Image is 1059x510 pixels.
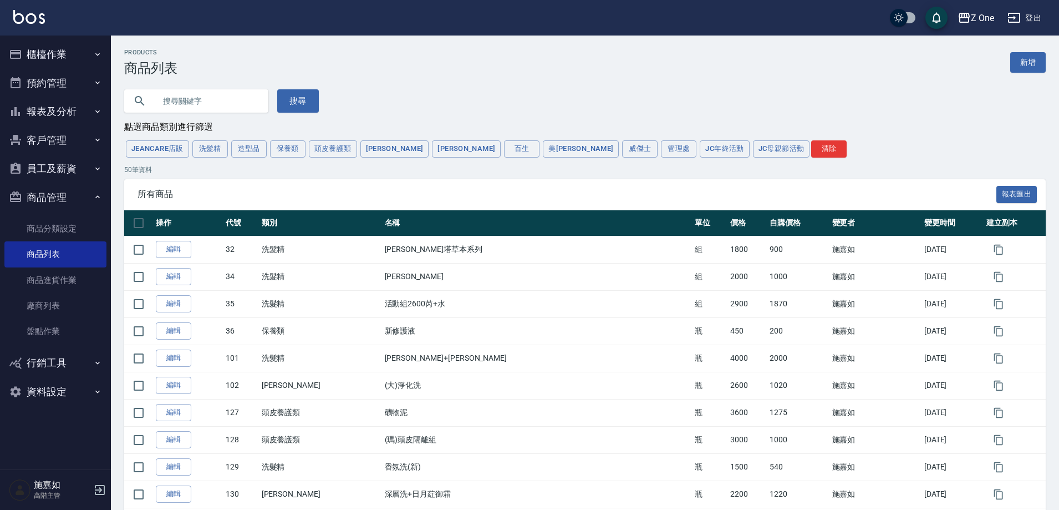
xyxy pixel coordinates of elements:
[692,236,728,263] td: 組
[767,345,829,372] td: 2000
[692,210,728,236] th: 單位
[727,399,767,426] td: 3600
[692,263,728,290] td: 組
[4,97,106,126] button: 報表及分析
[9,479,31,501] img: Person
[921,372,984,399] td: [DATE]
[153,210,223,236] th: 操作
[309,140,357,158] button: 頭皮養護類
[692,345,728,372] td: 瓶
[767,236,829,263] td: 900
[829,317,921,345] td: 施嘉如
[921,210,984,236] th: 變更時間
[156,486,191,503] a: 編輯
[124,60,177,76] h3: 商品列表
[829,481,921,508] td: 施嘉如
[259,236,382,263] td: 洗髮精
[382,290,692,317] td: 活動組2600芮+水
[156,322,191,340] a: 編輯
[382,236,692,263] td: [PERSON_NAME]塔草本系列
[382,372,692,399] td: (大)淨化洗
[829,399,921,426] td: 施嘉如
[727,290,767,317] td: 2900
[692,290,728,317] td: 組
[259,317,382,345] td: 保養類
[692,453,728,481] td: 瓶
[811,140,847,158] button: 清除
[223,426,259,453] td: 128
[223,290,259,317] td: 35
[921,453,984,481] td: [DATE]
[259,210,382,236] th: 類別
[259,453,382,481] td: 洗髮精
[829,372,921,399] td: 施嘉如
[4,241,106,267] a: 商品列表
[4,267,106,293] a: 商品進貨作業
[231,140,267,158] button: 造型品
[192,140,228,158] button: 洗髮精
[4,319,106,344] a: 盤點作業
[155,86,259,116] input: 搜尋關鍵字
[700,140,749,158] button: JC年終活動
[156,458,191,476] a: 編輯
[138,189,996,200] span: 所有商品
[692,426,728,453] td: 瓶
[156,350,191,367] a: 編輯
[223,372,259,399] td: 102
[156,404,191,421] a: 編輯
[767,481,829,508] td: 1220
[829,263,921,290] td: 施嘉如
[767,426,829,453] td: 1000
[692,372,728,399] td: 瓶
[829,290,921,317] td: 施嘉如
[622,140,658,158] button: 威傑士
[727,317,767,345] td: 450
[921,345,984,372] td: [DATE]
[4,293,106,319] a: 廠商列表
[727,263,767,290] td: 2000
[4,40,106,69] button: 櫃檯作業
[382,317,692,345] td: 新修護液
[504,140,539,158] button: 百生
[829,426,921,453] td: 施嘉如
[767,290,829,317] td: 1870
[829,453,921,481] td: 施嘉如
[156,431,191,448] a: 編輯
[382,426,692,453] td: (瑪)頭皮隔離組
[767,317,829,345] td: 200
[921,399,984,426] td: [DATE]
[971,11,994,25] div: Z One
[921,426,984,453] td: [DATE]
[1003,8,1046,28] button: 登出
[4,126,106,155] button: 客戶管理
[953,7,999,29] button: Z One
[767,210,829,236] th: 自購價格
[727,236,767,263] td: 1800
[767,372,829,399] td: 1020
[34,479,90,491] h5: 施嘉如
[124,49,177,56] h2: Products
[727,345,767,372] td: 4000
[223,481,259,508] td: 130
[124,165,1046,175] p: 50 筆資料
[767,453,829,481] td: 540
[223,399,259,426] td: 127
[829,236,921,263] td: 施嘉如
[925,7,948,29] button: save
[984,210,1046,236] th: 建立副本
[223,317,259,345] td: 36
[4,154,106,183] button: 員工及薪資
[382,453,692,481] td: 香氛洗(新)
[692,399,728,426] td: 瓶
[13,10,45,24] img: Logo
[124,122,1046,133] div: 點選商品類別進行篩選
[34,491,90,501] p: 高階主管
[223,345,259,372] td: 101
[921,236,984,263] td: [DATE]
[382,481,692,508] td: 深層洗+日月葒御霜
[259,399,382,426] td: 頭皮養護類
[996,186,1037,203] button: 報表匯出
[270,140,306,158] button: 保養類
[277,89,319,113] button: 搜尋
[360,140,429,158] button: [PERSON_NAME]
